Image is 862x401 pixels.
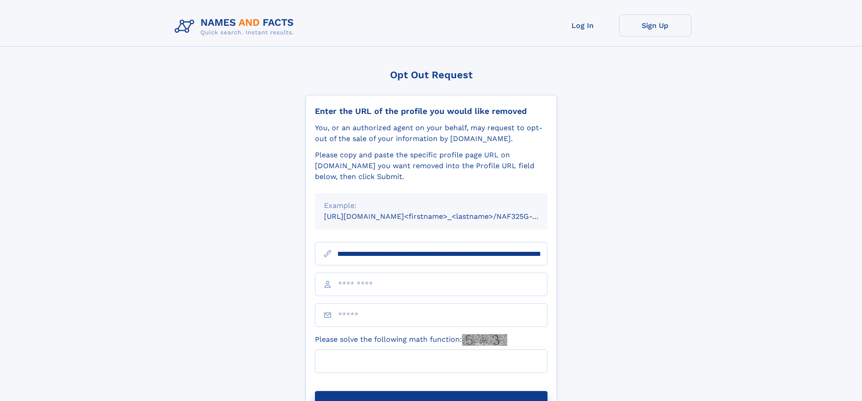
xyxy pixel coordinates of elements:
[547,14,619,37] a: Log In
[315,334,507,346] label: Please solve the following math function:
[315,106,548,116] div: Enter the URL of the profile you would like removed
[324,200,538,211] div: Example:
[171,14,301,39] img: Logo Names and Facts
[315,150,548,182] div: Please copy and paste the specific profile page URL on [DOMAIN_NAME] you want removed into the Pr...
[315,123,548,144] div: You, or an authorized agent on your behalf, may request to opt-out of the sale of your informatio...
[619,14,691,37] a: Sign Up
[324,212,565,221] small: [URL][DOMAIN_NAME]<firstname>_<lastname>/NAF325G-xxxxxxxx
[305,69,557,80] div: Opt Out Request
